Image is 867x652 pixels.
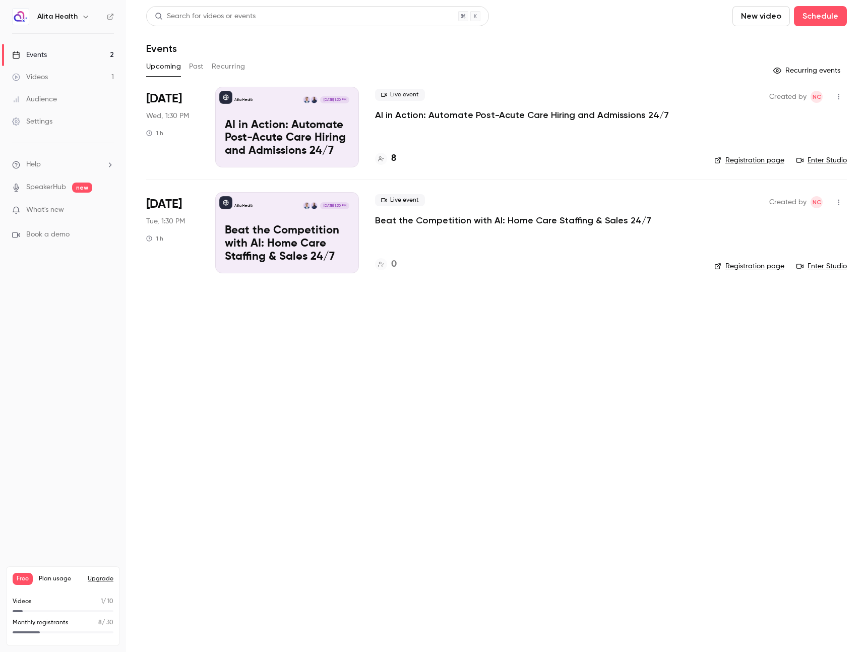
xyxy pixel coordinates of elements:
[13,573,33,585] span: Free
[796,261,847,271] a: Enter Studio
[12,72,48,82] div: Videos
[769,63,847,79] button: Recurring events
[732,6,790,26] button: New video
[13,618,69,627] p: Monthly registrants
[146,216,185,226] span: Tue, 1:30 PM
[146,58,181,75] button: Upcoming
[375,152,396,165] a: 8
[26,205,64,215] span: What's new
[101,599,103,605] span: 1
[391,258,397,271] h4: 0
[391,152,396,165] h4: 8
[375,258,397,271] a: 0
[375,194,425,206] span: Live event
[98,620,102,626] span: 8
[225,224,349,263] p: Beat the Competition with AI: Home Care Staffing & Sales 24/7
[189,58,204,75] button: Past
[39,575,82,583] span: Plan usage
[26,159,41,170] span: Help
[320,96,349,103] span: [DATE] 1:30 PM
[714,261,784,271] a: Registration page
[26,229,70,240] span: Book a demo
[813,91,821,103] span: NC
[215,87,359,167] a: AI in Action: Automate Post-Acute Care Hiring and Admissions 24/7Alita HealthBrett SeiditaMatt Ro...
[303,96,310,103] img: Matt Rosa
[811,91,823,103] span: Naor Chazan
[146,91,182,107] span: [DATE]
[26,182,66,193] a: SpeakerHub
[146,192,199,273] div: Oct 28 Tue, 1:30 PM (America/New York)
[12,94,57,104] div: Audience
[311,202,318,209] img: Brett Seidita
[12,50,47,60] div: Events
[212,58,245,75] button: Recurring
[146,111,189,121] span: Wed, 1:30 PM
[234,203,253,208] p: Alita Health
[12,159,114,170] li: help-dropdown-opener
[13,9,29,25] img: Alita Health
[811,196,823,208] span: Naor Chazan
[88,575,113,583] button: Upgrade
[813,196,821,208] span: NC
[155,11,256,22] div: Search for videos or events
[146,234,163,243] div: 1 h
[375,109,669,121] a: AI in Action: Automate Post-Acute Care Hiring and Admissions 24/7
[769,196,807,208] span: Created by
[146,196,182,212] span: [DATE]
[796,155,847,165] a: Enter Studio
[320,202,349,209] span: [DATE] 1:30 PM
[146,42,177,54] h1: Events
[37,12,78,22] h6: Alita Health
[303,202,310,209] img: Matt Rosa
[375,214,651,226] a: Beat the Competition with AI: Home Care Staffing & Sales 24/7
[375,89,425,101] span: Live event
[794,6,847,26] button: Schedule
[234,97,253,102] p: Alita Health
[12,116,52,127] div: Settings
[225,119,349,158] p: AI in Action: Automate Post-Acute Care Hiring and Admissions 24/7
[98,618,113,627] p: / 30
[714,155,784,165] a: Registration page
[13,597,32,606] p: Videos
[215,192,359,273] a: Beat the Competition with AI: Home Care Staffing & Sales 24/7Alita HealthBrett SeiditaMatt Rosa[D...
[146,87,199,167] div: Oct 8 Wed, 1:30 PM (America/New York)
[769,91,807,103] span: Created by
[72,183,92,193] span: new
[146,129,163,137] div: 1 h
[311,96,318,103] img: Brett Seidita
[101,597,113,606] p: / 10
